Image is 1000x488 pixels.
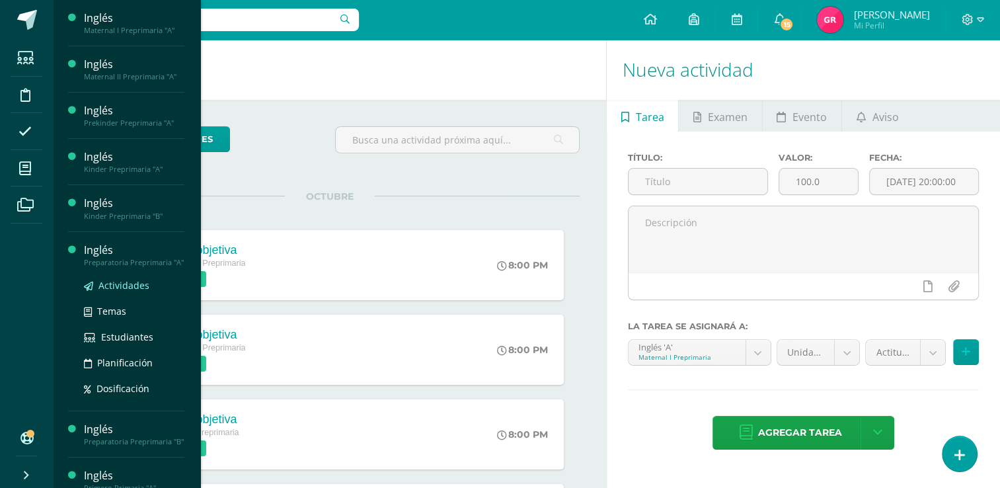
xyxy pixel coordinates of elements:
span: 15 [779,17,794,32]
div: Maternal I Preprimaria "A" [84,26,184,35]
a: InglésKinder Preprimaria "A" [84,149,184,174]
div: Inglés [84,243,184,258]
div: Maternal I Preprimaria [638,352,735,362]
input: Puntos máximos [779,169,858,194]
span: Actitudinal (5.0%) [876,340,910,365]
span: Dosificación [96,382,149,395]
span: Tarea [636,101,664,133]
a: InglésPreparatoria Preprimaria "A" [84,243,184,267]
div: 8:00 PM [497,259,548,271]
a: InglésMaternal I Preprimaria "A" [84,11,184,35]
label: La tarea se asignará a: [628,321,979,331]
div: Inglés [84,57,184,72]
a: Unidad 4 [777,340,860,365]
span: OCTUBRE [285,190,375,202]
div: Inglés [84,11,184,26]
a: InglésPrekinder Preprimaria "A" [84,103,184,128]
span: Evento [792,101,827,133]
h1: Actividades [69,40,590,100]
span: Temas [97,305,126,317]
a: Planificación [84,355,184,370]
div: 8:00 PM [497,344,548,356]
div: Inglés 'A' [638,340,735,352]
span: Agregar tarea [758,417,842,449]
a: Actividades [84,278,184,293]
span: Aviso [872,101,898,133]
span: Estudiantes [101,331,153,343]
div: Kinder Preprimaria "B" [84,212,184,221]
input: Busca una actividad próxima aquí... [336,127,580,153]
a: Tarea [607,100,678,132]
span: Mi Perfil [853,20,929,31]
a: Temas [84,304,184,319]
div: Inglés [84,149,184,165]
a: Evento [763,100,841,132]
div: Preparatoria Preprimaria "B" [84,437,184,446]
div: Inglés [84,468,184,483]
div: Preparatoria Preprimaria "A" [84,258,184,267]
span: Unidad 4 [787,340,825,365]
div: Inglés [84,103,184,118]
div: Maternal II Preprimaria "A" [84,72,184,81]
label: Valor: [779,153,859,163]
div: Inglés [84,196,184,211]
a: Inglés 'A'Maternal I Preprimaria [629,340,770,365]
div: Kinder Preprimaria "A" [84,165,184,174]
img: a8b7d6a32ad83b69ddb3ec802e209076.png [817,7,843,33]
input: Busca un usuario... [61,9,359,31]
a: Dosificación [84,381,184,396]
span: Actividades [98,279,149,292]
span: Examen [708,101,748,133]
label: Título: [628,153,768,163]
span: Planificación [97,356,153,369]
a: Examen [679,100,761,132]
span: [PERSON_NAME] [853,8,929,21]
a: InglésPreparatoria Preprimaria "B" [84,422,184,446]
h1: Nueva actividad [623,40,984,100]
input: Título [629,169,767,194]
div: Inglés [84,422,184,437]
a: Aviso [842,100,913,132]
a: InglésMaternal II Preprimaria "A" [84,57,184,81]
input: Fecha de entrega [870,169,978,194]
div: 8:00 PM [497,428,548,440]
label: Fecha: [869,153,979,163]
a: InglésKinder Preprimaria "B" [84,196,184,220]
a: Estudiantes [84,329,184,345]
a: Actitudinal (5.0%) [866,340,945,365]
div: Prekinder Preprimaria "A" [84,118,184,128]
